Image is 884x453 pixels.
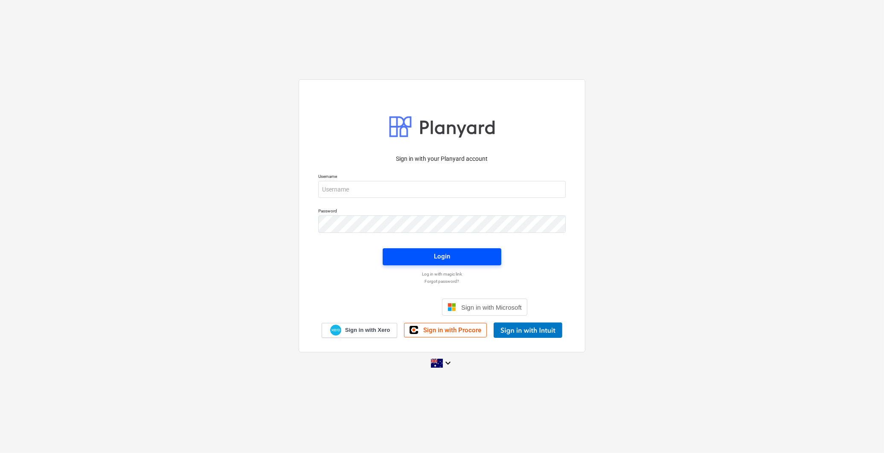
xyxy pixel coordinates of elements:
[352,298,439,317] iframe: Sign in with Google Button
[404,323,487,337] a: Sign in with Procore
[314,271,570,277] a: Log in with magic link
[461,304,522,311] span: Sign in with Microsoft
[448,303,456,311] img: Microsoft logo
[345,326,390,334] span: Sign in with Xero
[318,208,566,215] p: Password
[330,325,341,336] img: Xero logo
[314,279,570,284] a: Forgot password?
[318,174,566,181] p: Username
[322,323,398,338] a: Sign in with Xero
[423,326,481,334] span: Sign in with Procore
[443,358,453,368] i: keyboard_arrow_down
[318,181,566,198] input: Username
[318,154,566,163] p: Sign in with your Planyard account
[434,251,450,262] div: Login
[383,248,501,265] button: Login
